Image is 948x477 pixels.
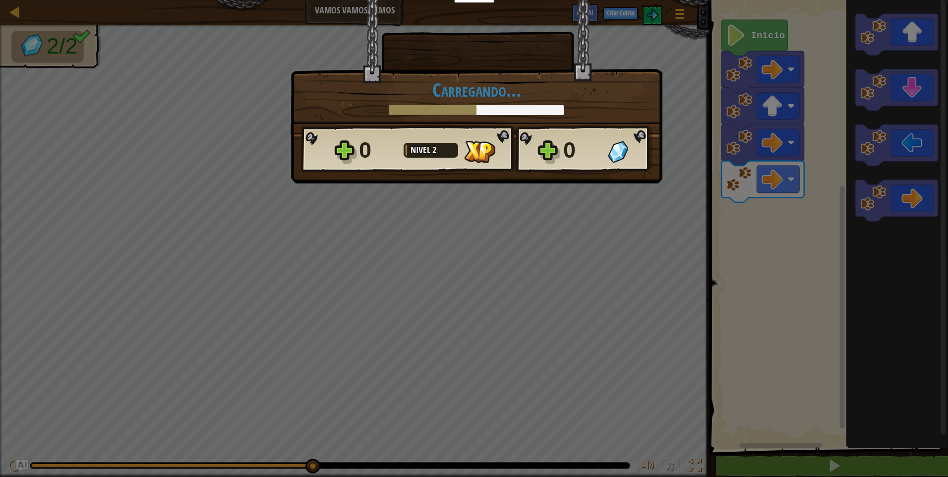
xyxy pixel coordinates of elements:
[411,144,432,156] span: Nível
[608,141,628,163] img: Gemas Ganhas
[301,79,652,100] h1: Carregando...
[432,144,436,156] span: 2
[563,134,602,166] div: 0
[464,141,495,163] img: XP Ganho
[359,134,398,166] div: 0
